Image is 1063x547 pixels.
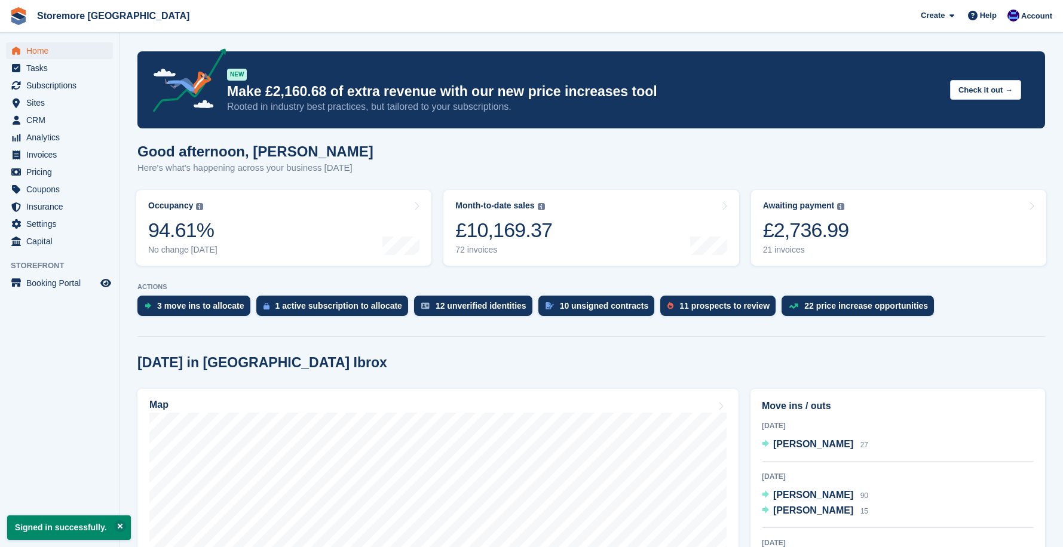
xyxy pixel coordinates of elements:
[763,218,849,242] div: £2,736.99
[421,302,430,309] img: verify_identity-adf6edd0f0f0b5bbfe63781bf79b02c33cf7c696d77639b501bdc392416b5a36.svg
[137,355,387,371] h2: [DATE] in [GEOGRAPHIC_DATA] Ibrox
[860,507,868,515] span: 15
[264,302,269,310] img: active_subscription_to_allocate_icon-d502201f5373d7db506a760aba3b589e785aa758c864c3986d89f69b8ff3...
[773,439,853,449] span: [PERSON_NAME]
[137,143,373,159] h1: Good afternoon, [PERSON_NAME]
[6,94,113,111] a: menu
[26,275,98,291] span: Booking Portal
[145,302,151,309] img: move_ins_to_allocate_icon-fdf77a2bb77ea45bf5b3d319d69a93e2d87916cf1d5bf7949dd705db3b84f3ca.svg
[921,10,945,21] span: Create
[667,302,673,309] img: prospect-51fa495bee0391a8d652442698ab0144808aea92771e9ea1ae160a38d050c398.svg
[804,301,928,311] div: 22 price increase opportunities
[773,490,853,500] span: [PERSON_NAME]
[26,233,98,250] span: Capital
[560,301,649,311] div: 10 unsigned contracts
[436,301,526,311] div: 12 unverified identities
[26,181,98,198] span: Coupons
[32,6,194,26] a: Storemore [GEOGRAPHIC_DATA]
[773,505,853,515] span: [PERSON_NAME]
[6,42,113,59] a: menu
[26,146,98,163] span: Invoices
[227,83,941,100] p: Make £2,160.68 of extra revenue with our new price increases tool
[11,260,119,272] span: Storefront
[782,296,940,322] a: 22 price increase opportunities
[538,203,545,210] img: icon-info-grey-7440780725fd019a000dd9b08b2336e03edf1995a4989e88bcd33f0948082b44.svg
[26,60,98,76] span: Tasks
[136,190,431,266] a: Occupancy 94.61% No change [DATE]
[137,161,373,175] p: Here's what's happening across your business [DATE]
[26,77,98,94] span: Subscriptions
[26,112,98,128] span: CRM
[455,201,534,211] div: Month-to-date sales
[6,233,113,250] a: menu
[26,94,98,111] span: Sites
[26,216,98,232] span: Settings
[6,146,113,163] a: menu
[660,296,782,322] a: 11 prospects to review
[6,275,113,291] a: menu
[26,129,98,146] span: Analytics
[455,245,552,255] div: 72 invoices
[762,503,868,519] a: [PERSON_NAME] 15
[751,190,1046,266] a: Awaiting payment £2,736.99 21 invoices
[980,10,997,21] span: Help
[763,201,835,211] div: Awaiting payment
[762,471,1034,482] div: [DATE]
[6,112,113,128] a: menu
[157,301,244,311] div: 3 move ins to allocate
[275,301,402,311] div: 1 active subscription to allocate
[860,441,868,449] span: 27
[6,198,113,215] a: menu
[149,400,169,410] h2: Map
[837,203,844,210] img: icon-info-grey-7440780725fd019a000dd9b08b2336e03edf1995a4989e88bcd33f0948082b44.svg
[414,296,538,322] a: 12 unverified identities
[256,296,414,322] a: 1 active subscription to allocate
[137,283,1045,291] p: ACTIONS
[789,303,798,309] img: price_increase_opportunities-93ffe204e8149a01c8c9dc8f82e8f89637d9d84a8eef4429ea346261dce0b2c0.svg
[443,190,739,266] a: Month-to-date sales £10,169.37 72 invoices
[679,301,770,311] div: 11 prospects to review
[762,399,1034,413] h2: Move ins / outs
[99,276,113,290] a: Preview store
[196,203,203,210] img: icon-info-grey-7440780725fd019a000dd9b08b2336e03edf1995a4989e88bcd33f0948082b44.svg
[6,216,113,232] a: menu
[148,245,217,255] div: No change [DATE]
[148,201,193,211] div: Occupancy
[6,181,113,198] a: menu
[148,218,217,242] div: 94.61%
[762,488,868,503] a: [PERSON_NAME] 90
[6,77,113,94] a: menu
[6,164,113,180] a: menu
[538,296,661,322] a: 10 unsigned contracts
[762,420,1034,431] div: [DATE]
[26,42,98,59] span: Home
[1007,10,1019,21] img: Angela
[762,437,868,453] a: [PERSON_NAME] 27
[860,491,868,500] span: 90
[1021,10,1052,22] span: Account
[137,296,256,322] a: 3 move ins to allocate
[546,302,554,309] img: contract_signature_icon-13c848040528278c33f63329250d36e43548de30e8caae1d1a13099fd9432cc5.svg
[6,60,113,76] a: menu
[6,129,113,146] a: menu
[26,164,98,180] span: Pricing
[26,198,98,215] span: Insurance
[10,7,27,25] img: stora-icon-8386f47178a22dfd0bd8f6a31ec36ba5ce8667c1dd55bd0f319d3a0aa187defe.svg
[763,245,849,255] div: 21 invoices
[143,48,226,116] img: price-adjustments-announcement-icon-8257ccfd72463d97f412b2fc003d46551f7dbcb40ab6d574587a9cd5c0d94...
[455,218,552,242] div: £10,169.37
[950,80,1021,100] button: Check it out →
[227,100,941,113] p: Rooted in industry best practices, but tailored to your subscriptions.
[227,69,247,81] div: NEW
[7,515,131,540] p: Signed in successfully.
